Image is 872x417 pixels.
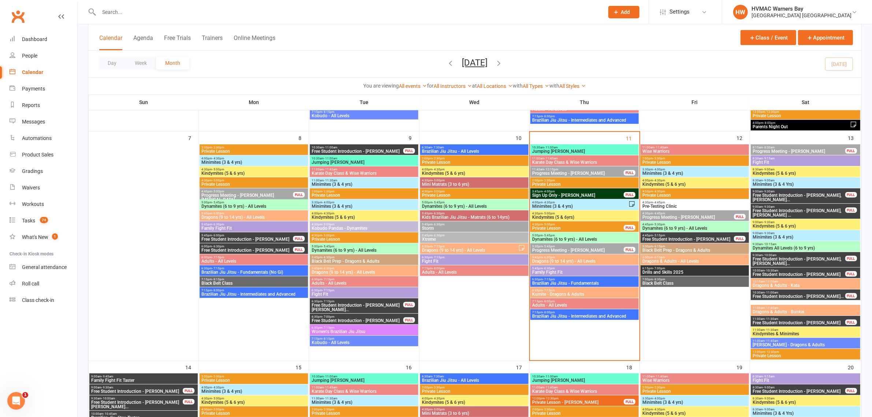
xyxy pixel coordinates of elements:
div: FULL [293,247,305,252]
span: 4:30pm [642,201,747,204]
span: - 6:30pm [543,256,555,259]
span: 7:15pm [532,115,637,118]
button: Add [608,6,639,18]
span: - 6:15pm [653,256,665,259]
div: FULL [293,236,305,241]
span: - 4:30pm [653,179,665,182]
div: 13 [848,132,861,144]
span: 5:45pm [422,212,527,215]
span: Dragons (9 to 14 yrs) - All Levels [532,259,637,263]
span: - 2:30pm [543,179,555,182]
span: 4:45pm [642,234,734,237]
span: - 8:30am [763,146,775,149]
span: Fight Fit [752,160,858,165]
div: FULL [845,192,857,198]
span: - 6:30pm [212,245,224,248]
a: Class kiosk mode [10,292,77,309]
span: 5:45pm [532,256,637,259]
a: Payments [10,81,77,97]
span: - 10:15am [763,243,776,246]
a: All Locations [477,83,513,89]
span: - 5:45pm [433,201,445,204]
span: 6:00pm [201,245,293,248]
span: 4:45pm [201,190,293,193]
span: Wise Warriors [642,149,747,154]
span: Minimites (3 & 4 Yrs) [752,182,858,187]
span: 4:30pm [201,179,307,182]
span: Private Lesson [642,160,747,165]
span: - 11:45am [544,157,558,160]
span: 5:30pm [532,245,624,248]
span: - 5:00pm [322,223,334,226]
span: - 2:30pm [212,146,224,149]
button: [DATE] [462,58,488,68]
span: - 9:30am [763,221,775,224]
span: 4:30pm [532,223,624,226]
span: 9:30am [752,243,858,246]
span: - 6:30pm [433,234,445,237]
strong: for [427,83,434,89]
span: - 6:15pm [653,245,665,248]
div: Tasks [22,218,35,224]
span: 4:00pm [201,157,307,160]
div: Calendar [22,69,43,75]
span: Karate Day Class & Wise Warriors [532,160,637,165]
span: 10:30am [311,157,417,160]
span: 6:30pm [201,256,307,259]
th: Sun [89,95,199,110]
div: HVMAC Warners Bay [752,5,851,12]
div: Waivers [22,185,40,191]
button: Trainers [202,34,223,50]
span: 4:30pm [642,212,734,215]
span: 4:30pm [532,212,637,215]
span: Private Lesson [201,149,307,154]
span: Progress Meeting - [PERSON_NAME] [532,171,624,176]
span: 2:00pm [642,157,747,160]
span: 10:30am [532,146,637,149]
span: Kindymites (5 & 6 yrs) [311,215,417,219]
div: 8 [298,132,309,144]
span: Kindymites (5 & 6 yrs) [752,171,858,176]
span: 7:15pm [311,110,417,114]
span: - 11:00am [544,146,558,149]
span: 5:45pm [201,212,307,215]
a: Calendar [10,64,77,81]
a: Reports [10,97,77,114]
span: Family Fight Fit [201,226,307,230]
span: Minimites (3 & 4 yrs) [201,160,307,165]
div: [GEOGRAPHIC_DATA] [GEOGRAPHIC_DATA] [752,12,851,19]
span: Black Belt Prep - Dragons & Adults [642,248,747,252]
div: Product Sales [22,152,53,158]
span: - 4:00pm [653,168,665,171]
span: - 4:30pm [433,168,445,171]
span: 8:30am [752,168,858,171]
span: - 12:30pm [765,110,779,114]
span: Progress Meeting - [PERSON_NAME][MEDICAL_DATA] [201,193,293,202]
a: Dashboard [10,31,77,48]
span: - 4:45pm [653,201,665,204]
span: 4:30pm [311,223,417,226]
span: 4:00pm [532,201,628,204]
span: - 2:30pm [653,157,665,160]
span: 3:30pm [642,168,747,171]
div: 9 [409,132,419,144]
span: - 5:00pm [433,179,445,182]
span: - 2:30pm [433,157,445,160]
span: - 5:15pm [653,234,665,237]
span: Free Student Introduction - [PERSON_NAME], [PERSON_NAME]... [752,257,845,266]
span: Dynamites (6 to 9 yrs) - All Levels [642,226,747,230]
span: 5:00pm [311,245,417,248]
span: 4:00pm [642,179,747,182]
span: - 10:00am [763,254,776,257]
span: Storm [422,226,527,230]
div: FULL [403,148,415,154]
div: People [22,53,37,59]
span: Private Lesson [422,193,527,198]
a: All Instructors [434,83,472,89]
a: Workouts [10,196,77,213]
span: 74 [40,217,48,223]
span: 2:00pm [532,179,637,182]
span: 9:30am [752,254,845,257]
span: - 5:45pm [322,245,334,248]
span: Free Student Introduction - [PERSON_NAME] [311,149,404,154]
